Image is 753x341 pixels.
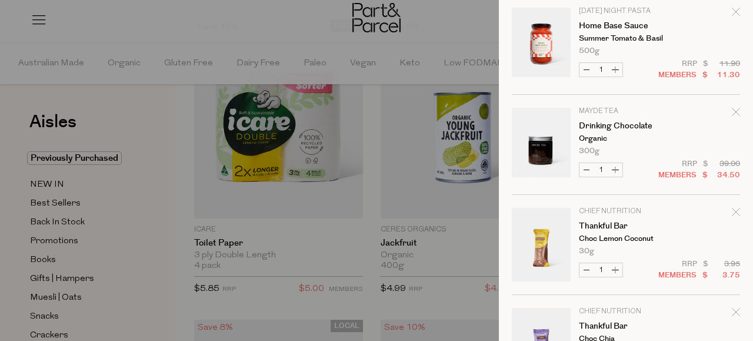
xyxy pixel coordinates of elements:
div: Remove Home Base Sauce [732,6,740,22]
p: [DATE] Night Pasta [579,8,670,15]
a: Thankful Bar [579,322,670,330]
p: Mayde Tea [579,108,670,115]
span: 300g [579,147,599,155]
div: Remove Drinking Chocolate [732,106,740,122]
input: QTY Drinking Chocolate [594,163,608,177]
div: Remove Thankful Bar [732,206,740,222]
span: 500g [579,47,599,55]
span: 30g [579,247,594,255]
a: Home Base Sauce [579,22,670,30]
p: Choc Lemon Coconut [579,235,670,243]
input: QTY Home Base Sauce [594,63,608,77]
p: Organic [579,135,670,143]
a: Drinking Chocolate [579,122,670,130]
p: Chief Nutrition [579,308,670,315]
p: Summer Tomato & Basil [579,35,670,42]
p: Chief Nutrition [579,208,670,215]
div: Remove Thankful Bar [732,306,740,322]
a: Thankful Bar [579,222,670,230]
input: QTY Thankful Bar [594,263,608,277]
